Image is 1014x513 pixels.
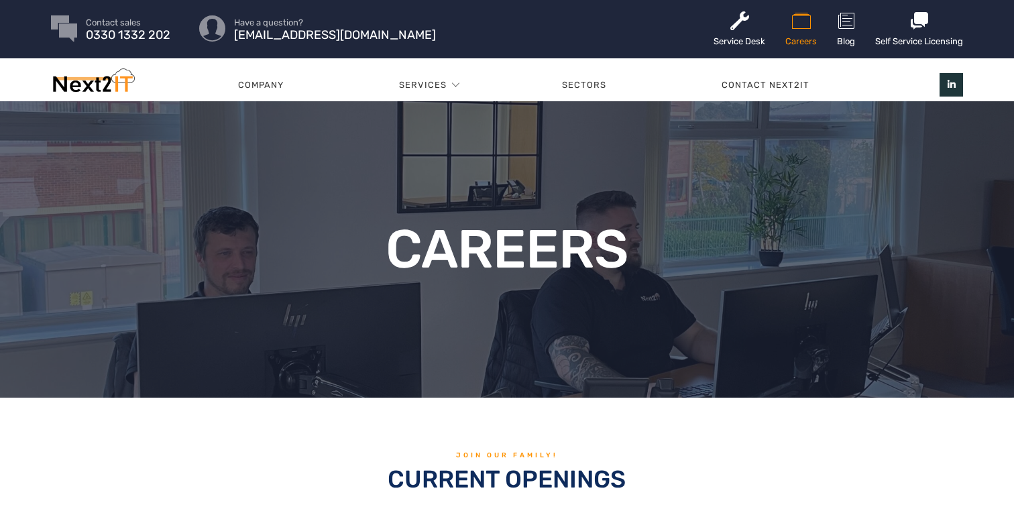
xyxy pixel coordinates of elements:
[504,65,664,105] a: Sectors
[86,18,170,27] span: Contact sales
[399,65,447,105] a: Services
[664,65,867,105] a: Contact Next2IT
[51,465,964,494] h2: CURRENT OPENINGS
[279,223,735,276] h1: Careers
[234,31,436,40] span: [EMAIL_ADDRESS][DOMAIN_NAME]
[234,18,436,40] a: Have a question? [EMAIL_ADDRESS][DOMAIN_NAME]
[180,65,341,105] a: Company
[86,18,170,40] a: Contact sales 0330 1332 202
[86,31,170,40] span: 0330 1332 202
[51,68,135,99] img: Next2IT
[51,451,964,461] h6: Join our family!
[234,18,436,27] span: Have a question?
